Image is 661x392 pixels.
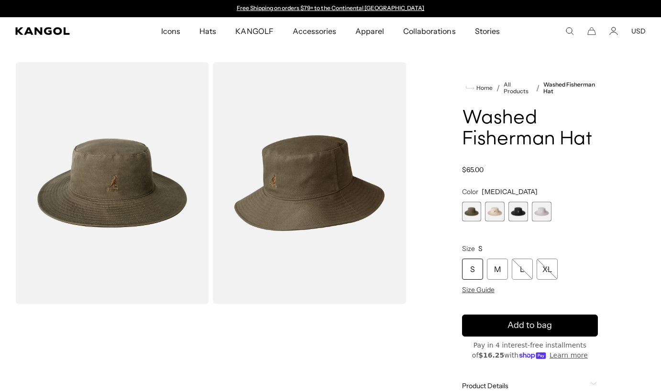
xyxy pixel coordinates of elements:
a: Free Shipping on orders $79+ to the Continental [GEOGRAPHIC_DATA] [237,4,425,11]
label: Black [508,202,528,221]
label: Khaki [485,202,505,221]
a: Account [609,27,618,35]
span: Add to bag [507,319,552,332]
summary: Search here [565,27,574,35]
span: [MEDICAL_DATA] [482,187,538,196]
label: Moonstruck [532,202,551,221]
span: Icons [161,17,180,45]
span: Size Guide [462,285,495,294]
button: Add to bag [462,315,598,337]
span: Color [462,187,478,196]
img: color-smog [15,62,209,304]
product-gallery: Gallery Viewer [15,62,407,304]
div: 1 of 2 [232,5,429,12]
div: XL [537,259,558,280]
button: Cart [587,27,596,35]
a: Washed Fisherman Hat [543,81,598,95]
span: KANGOLF [235,17,273,45]
slideshow-component: Announcement bar [232,5,429,12]
span: Size [462,244,475,253]
li: / [532,82,540,94]
span: Hats [199,17,216,45]
div: Announcement [232,5,429,12]
span: $65.00 [462,165,484,174]
span: Accessories [293,17,336,45]
a: All Products [504,81,532,95]
button: USD [631,27,646,35]
div: 4 of 4 [532,202,551,221]
a: Home [466,84,493,92]
a: Stories [465,17,509,45]
li: / [493,82,500,94]
span: Product Details [462,381,586,390]
a: Kangol [15,27,106,35]
a: KANGOLF [226,17,283,45]
a: Apparel [346,17,394,45]
span: Home [474,85,493,91]
label: Smog [462,202,482,221]
a: Icons [152,17,190,45]
div: M [487,259,508,280]
a: Accessories [283,17,346,45]
div: L [512,259,533,280]
a: Hats [190,17,226,45]
h1: Washed Fisherman Hat [462,108,598,150]
div: 1 of 4 [462,202,482,221]
a: Collaborations [394,17,465,45]
span: Collaborations [403,17,455,45]
div: S [462,259,483,280]
img: color-smog [213,62,407,304]
nav: breadcrumbs [462,81,598,95]
span: Stories [475,17,500,45]
div: 3 of 4 [508,202,528,221]
span: Apparel [355,17,384,45]
div: 2 of 4 [485,202,505,221]
span: S [478,244,483,253]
